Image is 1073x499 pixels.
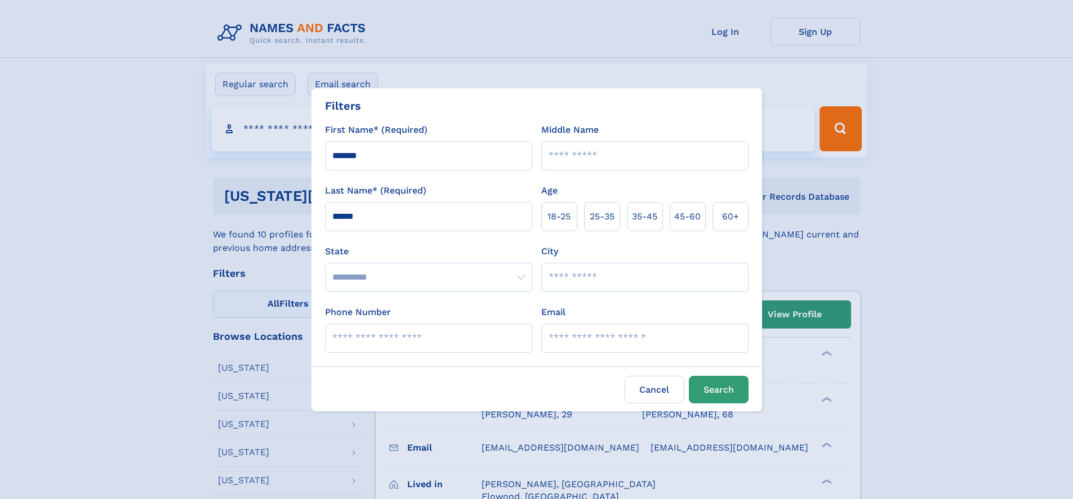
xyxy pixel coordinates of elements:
span: 45‑60 [674,210,701,223]
span: 18‑25 [547,210,571,223]
label: First Name* (Required) [325,123,428,137]
label: City [541,245,558,258]
button: Search [689,376,749,403]
span: 35‑45 [632,210,657,223]
label: Email [541,305,566,319]
label: State [325,245,532,258]
label: Last Name* (Required) [325,184,426,197]
label: Middle Name [541,123,599,137]
span: 60+ [722,210,739,223]
span: 25‑35 [590,210,615,223]
label: Cancel [625,376,684,403]
label: Phone Number [325,305,391,319]
div: Filters [325,97,361,114]
label: Age [541,184,558,197]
